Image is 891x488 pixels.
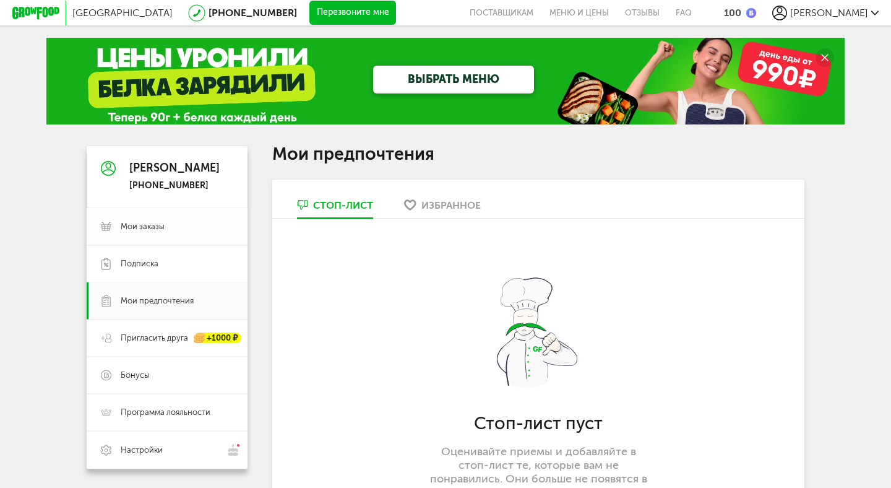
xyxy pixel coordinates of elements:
[272,146,804,162] h1: Мои предпочтения
[87,320,247,357] a: Пригласить друга +1000 ₽
[87,431,247,469] a: Настройки
[790,7,868,19] span: [PERSON_NAME]
[87,394,247,431] a: Программа лояльности
[313,199,373,211] div: Стоп-лист
[129,180,220,191] div: [PHONE_NUMBER]
[129,162,220,175] div: [PERSON_NAME]
[87,208,247,245] a: Мои заказы
[398,198,487,218] a: Избранное
[121,221,165,232] span: Мои заказы
[209,7,297,19] a: [PHONE_NUMBER]
[121,407,210,418] span: Программа лояльности
[746,8,756,18] img: bonus_b.cdccf46.png
[373,66,534,94] a: ВЫБРАТЬ МЕНЮ
[87,245,247,282] a: Подписка
[87,357,247,394] a: Бонусы
[121,445,163,456] span: Настройки
[72,7,173,19] span: [GEOGRAPHIC_DATA]
[309,1,396,25] button: Перезвоните мне
[194,333,241,344] div: +1000 ₽
[421,199,481,211] div: Избранное
[121,295,194,307] span: Мои предпочтения
[724,7,741,19] div: 100
[421,413,655,434] h3: Стоп-лист пуст
[121,333,188,344] span: Пригласить друга
[291,198,379,218] a: Стоп-лист
[121,370,150,381] span: Бонусы
[87,282,247,320] a: Мои предпочтения
[121,258,158,269] span: Подписка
